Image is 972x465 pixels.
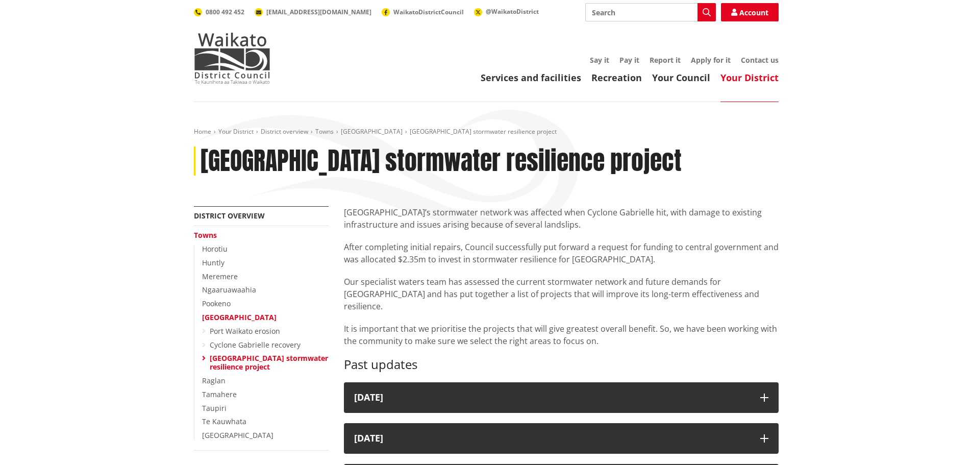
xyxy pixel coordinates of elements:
a: [GEOGRAPHIC_DATA] stormwater resilience project [210,353,328,372]
a: Ngaaruawaahia [202,285,256,295]
span: [EMAIL_ADDRESS][DOMAIN_NAME] [266,8,371,16]
a: [GEOGRAPHIC_DATA] [202,312,277,322]
a: Pay it [619,55,639,65]
a: Cyclone Gabrielle recovery [210,340,301,350]
a: 0800 492 452 [194,8,244,16]
a: Contact us [741,55,779,65]
a: Towns [194,230,217,240]
a: Your District [720,71,779,84]
p: It is important that we prioritise the projects that will give greatest overall benefit. So, we h... [344,323,779,347]
p: Our specialist waters team has assessed the current stormwater network and future demands for [GE... [344,276,779,312]
a: Home [194,127,211,136]
a: Te Kauwhata [202,417,246,426]
div: [DATE] [354,393,750,403]
a: Horotiu [202,244,228,254]
span: WaikatoDistrictCouncil [393,8,464,16]
a: Services and facilities [481,71,581,84]
a: Huntly [202,258,225,267]
img: Waikato District Council - Te Kaunihera aa Takiwaa o Waikato [194,33,270,84]
a: District overview [194,211,265,221]
input: Search input [585,3,716,21]
a: Taupiri [202,403,227,413]
a: District overview [261,127,308,136]
a: Say it [590,55,609,65]
a: Pookeno [202,299,231,308]
a: Tamahere [202,389,237,399]
h3: Past updates [344,357,779,372]
a: [EMAIL_ADDRESS][DOMAIN_NAME] [255,8,371,16]
a: Your Council [652,71,710,84]
a: Port Waikato erosion [210,326,280,336]
button: [DATE] [344,423,779,454]
h1: [GEOGRAPHIC_DATA] stormwater resilience project [201,146,682,176]
nav: breadcrumb [194,128,779,136]
p: [GEOGRAPHIC_DATA]’s stormwater network was affected when Cyclone Gabrielle hit, with damage to ex... [344,206,779,231]
a: Recreation [591,71,642,84]
a: [GEOGRAPHIC_DATA] [341,127,403,136]
a: Apply for it [691,55,731,65]
a: Meremere [202,272,238,281]
a: Raglan [202,376,226,385]
span: @WaikatoDistrict [486,7,539,16]
a: WaikatoDistrictCouncil [382,8,464,16]
p: After completing initial repairs, Council successfully put forward a request for funding to centr... [344,241,779,265]
span: [GEOGRAPHIC_DATA] stormwater resilience project [410,127,557,136]
a: Report it [650,55,681,65]
span: 0800 492 452 [206,8,244,16]
a: Account [721,3,779,21]
a: Towns [315,127,334,136]
button: [DATE] [344,382,779,413]
a: @WaikatoDistrict [474,7,539,16]
div: [DATE] [354,433,750,444]
a: [GEOGRAPHIC_DATA] [202,430,273,440]
a: Your District [218,127,254,136]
